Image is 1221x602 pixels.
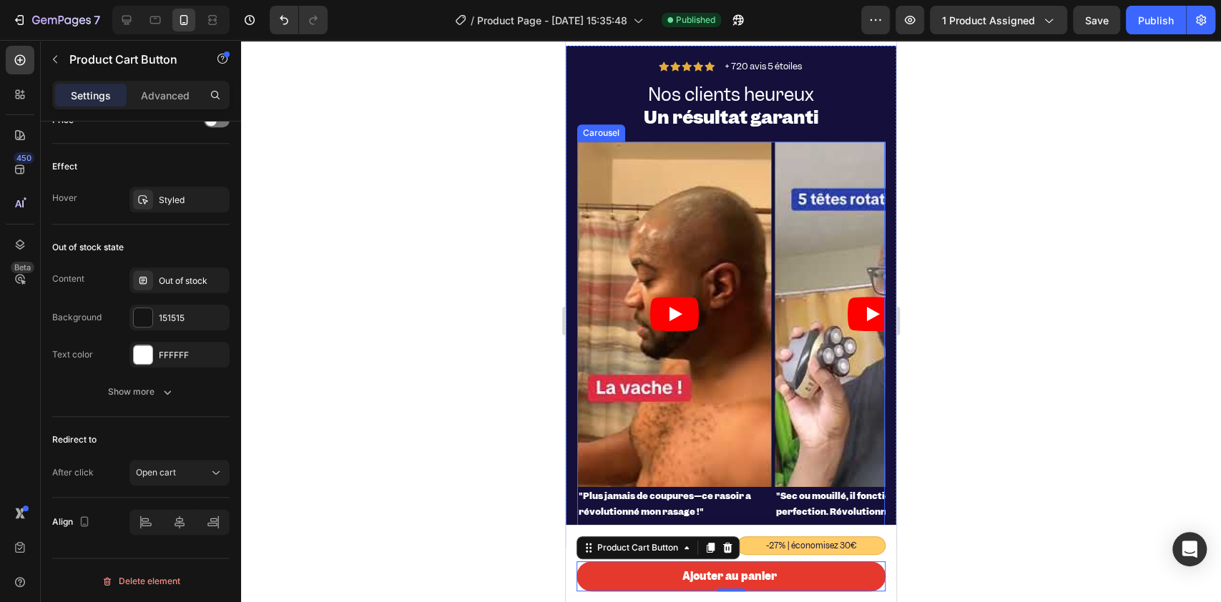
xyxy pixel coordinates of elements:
div: Out of stock [159,275,226,287]
span: Open cart [136,467,176,478]
div: Out of stock state [52,241,124,254]
button: Delete element [52,570,230,593]
strong: "Sec ou mouillé, il fonctionne à la perfection. Révolutionnaire." [210,450,359,478]
div: Styled [159,194,226,207]
span: Product Page - [DATE] 15:35:48 [477,13,627,28]
p: Product Cart Button [69,51,191,68]
div: Content [52,272,84,285]
div: Carousel [14,87,57,99]
div: After click [52,466,94,479]
button: 7 [6,6,107,34]
p: Advanced [141,88,190,103]
div: FFFFFF [159,349,226,362]
div: Text color [52,348,93,361]
div: Beta [11,262,34,273]
span: 1 product assigned [942,13,1035,28]
button: Publish [1126,6,1186,34]
div: Align [52,513,93,532]
button: Show more [52,379,230,405]
p: 7 [94,11,100,29]
button: 1 product assigned [930,6,1067,34]
p: [PERSON_NAME] [210,482,402,495]
div: 151515 [159,312,226,325]
iframe: Design area [566,40,896,602]
div: Redirect to [52,433,97,446]
button: Open cart [129,460,230,485]
div: Publish [1138,13,1174,28]
button: Save [1073,6,1120,34]
span: Published [676,14,715,26]
span: / [471,13,474,28]
p: Settings [71,88,111,103]
div: Undo/Redo [270,6,328,34]
div: Effect [52,160,77,173]
div: Show more [108,385,175,399]
div: Delete element [102,573,180,590]
div: Background [52,311,102,324]
span: Save [1085,14,1109,26]
div: Open Intercom Messenger [1172,532,1207,566]
div: Hover [52,192,77,204]
div: 450 [14,152,34,164]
